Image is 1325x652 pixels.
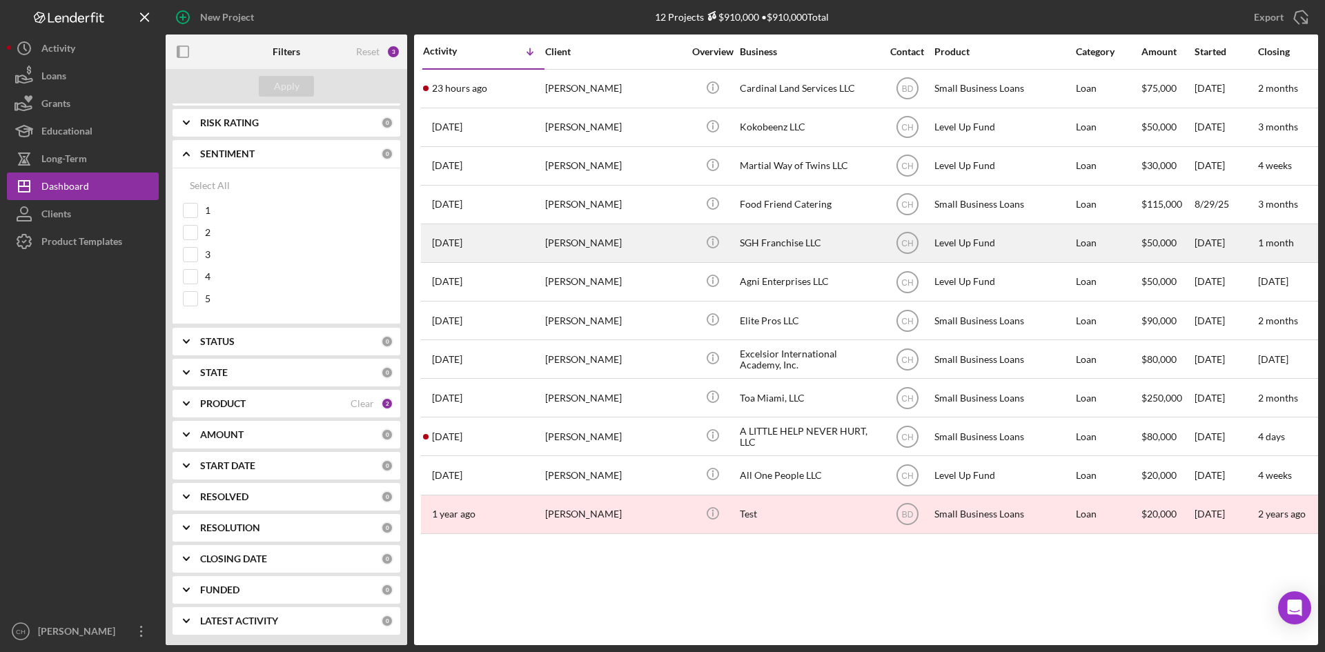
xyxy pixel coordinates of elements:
button: Activity [7,34,159,62]
div: [DATE] [1195,302,1257,339]
time: 2025-08-27 15:15 [432,237,462,248]
div: Business [740,46,878,57]
div: Product [934,46,1072,57]
time: 4 weeks [1258,159,1292,171]
div: Long-Term [41,145,87,176]
div: 0 [381,615,393,627]
span: $50,000 [1141,275,1177,287]
div: 0 [381,335,393,348]
button: Educational [7,117,159,145]
div: Small Business Loans [934,496,1072,533]
span: $80,000 [1141,431,1177,442]
div: [DATE] [1195,264,1257,300]
div: Level Up Fund [934,225,1072,261]
b: RESOLUTION [200,522,260,533]
div: Amount [1141,46,1193,57]
div: Product Templates [41,228,122,259]
span: $75,000 [1141,82,1177,94]
time: 2025-08-29 18:00 [432,199,462,210]
div: Loans [41,62,66,93]
text: BD [901,510,913,520]
a: Long-Term [7,145,159,172]
div: [DATE] [1195,496,1257,533]
div: Small Business Loans [934,302,1072,339]
div: $20,000 [1141,496,1193,533]
div: Level Up Fund [934,109,1072,146]
div: Select All [190,172,230,199]
time: 1 month [1258,237,1294,248]
div: [DATE] [1195,457,1257,493]
div: [DATE] [1195,148,1257,184]
text: CH [901,316,913,326]
b: START DATE [200,460,255,471]
span: $250,000 [1141,392,1182,404]
div: [DATE] [1195,418,1257,455]
time: 2025-08-06 20:25 [432,431,462,442]
time: 2 years ago [1258,508,1306,520]
button: Clients [7,200,159,228]
text: BD [901,84,913,94]
time: 2 months [1258,315,1298,326]
div: Kokobeenz LLC [740,109,878,146]
time: [DATE] [1258,275,1288,287]
text: CH [901,239,913,248]
label: 5 [205,292,390,306]
div: Food Friend Catering [740,186,878,223]
time: 4 weeks [1258,469,1292,481]
div: A LITTLE HELP NEVER HURT, LLC [740,418,878,455]
div: 0 [381,117,393,129]
div: [DATE] [1195,379,1257,416]
div: [PERSON_NAME] [545,457,683,493]
div: [PERSON_NAME] [545,496,683,533]
div: $910,000 [704,11,759,23]
div: Client [545,46,683,57]
div: Clear [351,398,374,409]
button: Grants [7,90,159,117]
text: CH [901,355,913,364]
div: Category [1076,46,1140,57]
div: Activity [423,46,484,57]
div: Excelsior International Academy, Inc. [740,341,878,377]
div: Small Business Loans [934,418,1072,455]
time: 2025-07-23 21:22 [432,470,462,481]
button: Product Templates [7,228,159,255]
time: 3 months [1258,121,1298,132]
div: [PERSON_NAME] [545,302,683,339]
div: 0 [381,366,393,379]
time: 2025-08-17 19:50 [432,354,462,365]
div: Level Up Fund [934,264,1072,300]
div: Toa Miami, LLC [740,379,878,416]
div: Martial Way of Twins LLC [740,148,878,184]
div: Activity [41,34,75,66]
time: 2025-09-10 15:09 [432,83,487,94]
b: LATEST ACTIVITY [200,615,278,626]
span: $50,000 [1141,121,1177,132]
button: Dashboard [7,172,159,200]
text: CH [901,393,913,403]
div: [DATE] [1195,341,1257,377]
b: RISK RATING [200,117,259,128]
span: $50,000 [1141,237,1177,248]
div: [DATE] [1195,225,1257,261]
div: 0 [381,460,393,472]
div: Small Business Loans [934,341,1072,377]
div: 0 [381,148,393,160]
div: Reset [356,46,380,57]
span: $90,000 [1141,315,1177,326]
div: Dashboard [41,172,89,204]
text: CH [901,161,913,171]
div: [PERSON_NAME] [545,70,683,107]
div: 8/29/25 [1195,186,1257,223]
div: [DATE] [1195,70,1257,107]
div: Grants [41,90,70,121]
time: 2025-08-20 16:45 [432,315,462,326]
div: Cardinal Land Services LLC [740,70,878,107]
b: SENTIMENT [200,148,255,159]
span: $30,000 [1141,159,1177,171]
div: [PERSON_NAME] [545,186,683,223]
button: Export [1240,3,1318,31]
button: New Project [166,3,268,31]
